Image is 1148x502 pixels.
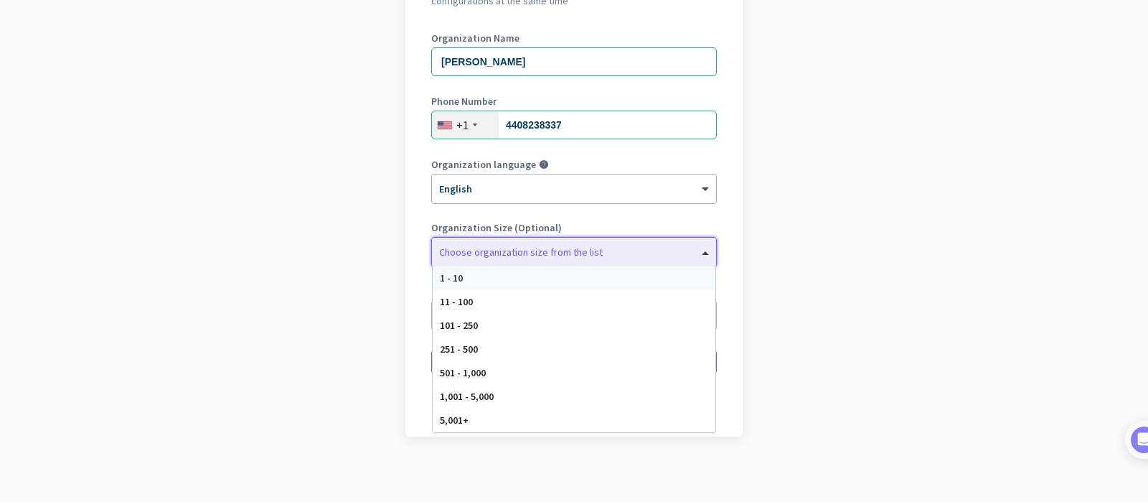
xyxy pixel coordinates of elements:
i: help [539,159,549,169]
label: Organization Size (Optional) [431,223,717,233]
label: Organization Time Zone [431,286,717,296]
span: 501 - 1,000 [440,366,486,379]
span: 11 - 100 [440,295,473,308]
span: 1,001 - 5,000 [440,390,494,403]
label: Organization language [431,159,536,169]
input: What is the name of your organization? [431,47,717,76]
label: Phone Number [431,96,717,106]
div: Go back [431,401,717,411]
label: Organization Name [431,33,717,43]
button: Create Organization [431,349,717,375]
input: 201-555-0123 [431,111,717,139]
div: +1 [456,118,469,132]
div: Options List [433,266,715,432]
span: 1 - 10 [440,271,463,284]
span: 101 - 250 [440,319,478,332]
span: 251 - 500 [440,343,478,355]
span: 5,001+ [440,414,469,427]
